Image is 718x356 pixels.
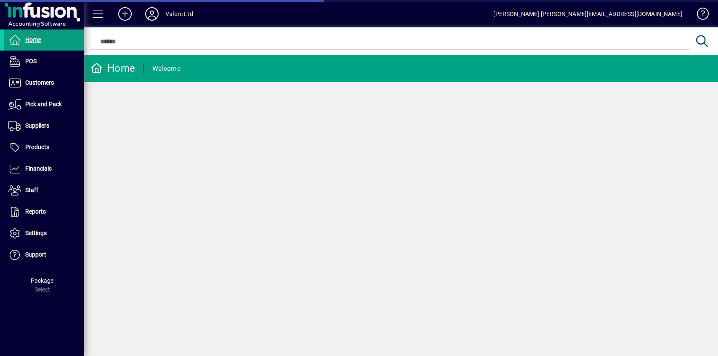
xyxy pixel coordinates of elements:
[4,223,84,244] a: Settings
[25,122,49,129] span: Suppliers
[25,165,52,172] span: Financials
[25,79,54,86] span: Customers
[493,7,682,21] div: [PERSON_NAME] [PERSON_NAME][EMAIL_ADDRESS][DOMAIN_NAME]
[138,6,165,21] button: Profile
[25,58,37,64] span: POS
[25,36,41,43] span: Home
[25,230,47,236] span: Settings
[165,7,193,21] div: Valore Ltd
[4,94,84,115] a: Pick and Pack
[25,187,38,193] span: Staff
[4,158,84,179] a: Financials
[25,144,49,150] span: Products
[691,2,707,29] a: Knowledge Base
[4,180,84,201] a: Staff
[4,115,84,137] a: Suppliers
[25,251,46,258] span: Support
[25,101,62,107] span: Pick and Pack
[90,62,135,75] div: Home
[112,6,138,21] button: Add
[4,51,84,72] a: POS
[4,244,84,265] a: Support
[31,277,53,284] span: Package
[152,62,181,75] div: Welcome
[4,72,84,94] a: Customers
[4,201,84,222] a: Reports
[25,208,46,215] span: Reports
[4,137,84,158] a: Products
